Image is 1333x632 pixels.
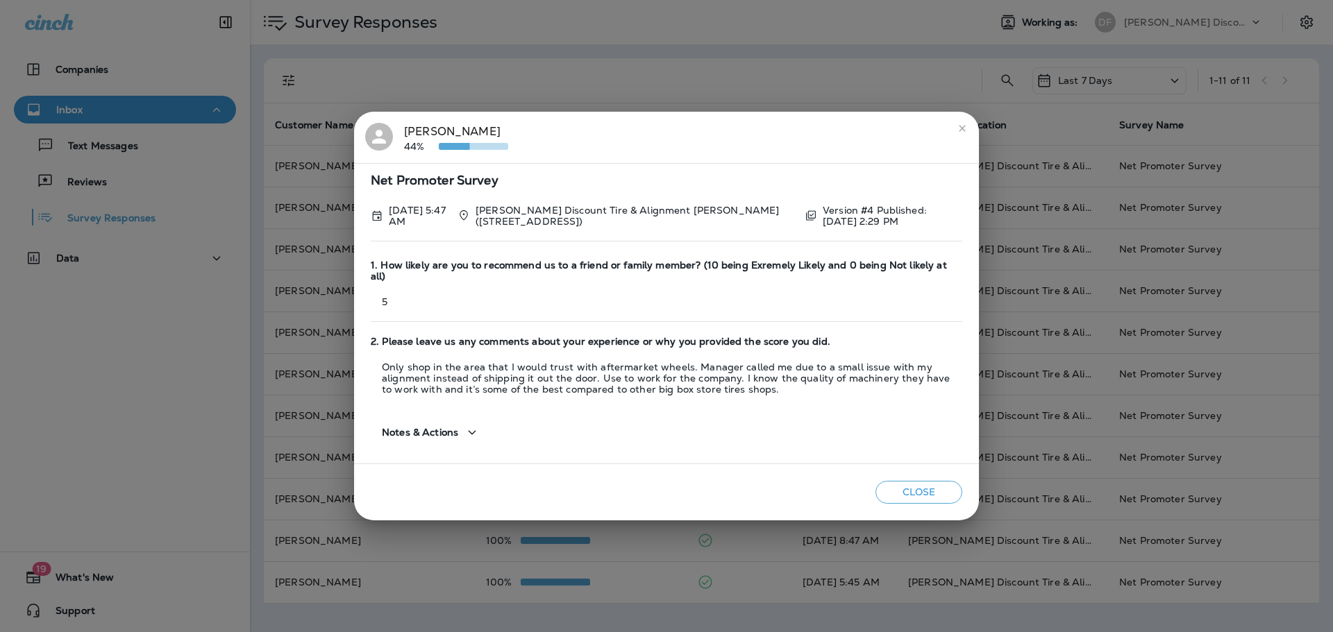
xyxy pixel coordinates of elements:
p: Oct 13, 2025 5:47 AM [389,205,446,227]
p: Only shop in the area that I would trust with aftermarket wheels. Manager called me due to a smal... [371,361,962,395]
p: [PERSON_NAME] Discount Tire & Alignment [PERSON_NAME] ([STREET_ADDRESS]) [476,205,794,227]
button: Notes & Actions [371,413,492,452]
p: 5 [371,296,962,307]
span: Net Promoter Survey [371,175,962,187]
span: 2. Please leave us any comments about your experience or why you provided the score you did. [371,336,962,348]
div: [PERSON_NAME] [404,123,508,152]
span: Notes & Actions [382,427,458,438]
button: close [951,117,973,139]
span: 1. How likely are you to recommend us to a friend or family member? (10 being Exremely Likely and... [371,259,962,283]
p: 44% [404,141,439,152]
p: Version #4 Published: [DATE] 2:29 PM [823,205,962,227]
button: Close [875,481,962,504]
